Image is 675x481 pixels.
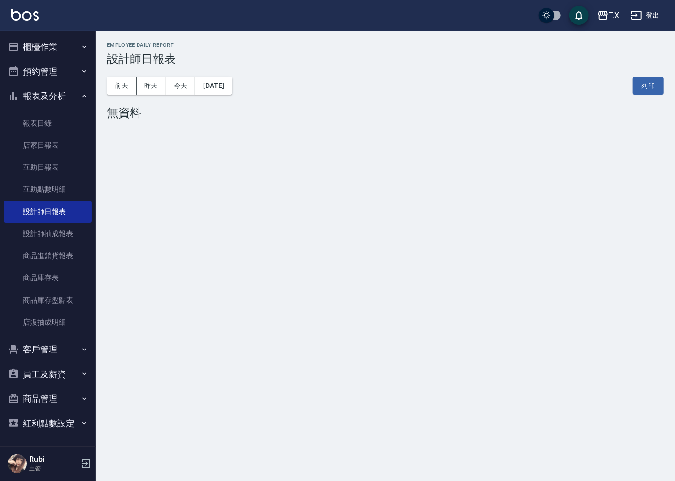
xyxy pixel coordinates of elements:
a: 報表目錄 [4,112,92,134]
button: 櫃檯作業 [4,34,92,59]
button: 商品管理 [4,386,92,411]
a: 店家日報表 [4,134,92,156]
button: 登出 [627,7,664,24]
button: 列印 [633,77,664,95]
h3: 設計師日報表 [107,52,664,66]
button: T.X [593,6,623,25]
button: 紅利點數設定 [4,411,92,436]
button: save [569,6,589,25]
button: [DATE] [195,77,232,95]
a: 設計師日報表 [4,201,92,223]
a: 商品庫存盤點表 [4,289,92,311]
h5: Rubi [29,455,78,464]
button: 今天 [166,77,196,95]
button: 報表及分析 [4,84,92,109]
a: 店販抽成明細 [4,311,92,333]
h2: Employee Daily Report [107,42,664,48]
a: 互助點數明細 [4,178,92,200]
div: 無資料 [107,106,664,120]
img: Person [8,454,27,473]
a: 互助日報表 [4,156,92,178]
a: 設計師抽成報表 [4,223,92,245]
a: 商品進銷貨報表 [4,245,92,267]
button: 客戶管理 [4,337,92,362]
img: Logo [11,9,39,21]
button: 昨天 [137,77,166,95]
button: 前天 [107,77,137,95]
a: 商品庫存表 [4,267,92,289]
button: 員工及薪資 [4,362,92,387]
button: 預約管理 [4,59,92,84]
p: 主管 [29,464,78,473]
div: T.X [609,10,619,22]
